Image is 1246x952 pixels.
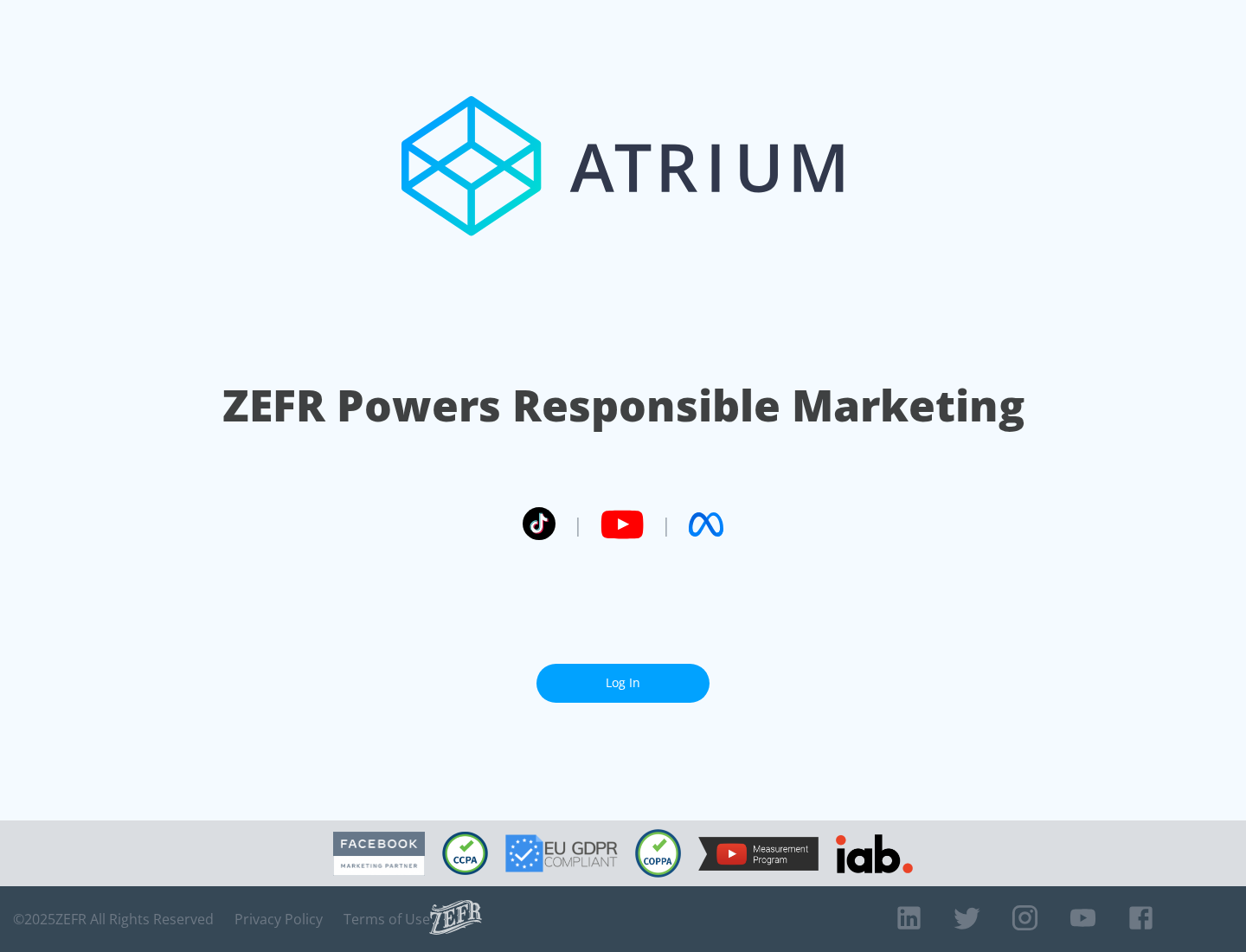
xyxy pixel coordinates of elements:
a: Privacy Policy [234,910,323,928]
img: COPPA Compliant [635,829,681,878]
img: CCPA Compliant [442,832,488,875]
img: YouTube Measurement Program [698,837,819,871]
span: © 2025 ZEFR All Rights Reserved [13,910,214,928]
h1: ZEFR Powers Responsible Marketing [222,376,1024,435]
img: Facebook Marketing Partner [333,832,425,876]
span: | [573,511,583,537]
img: GDPR Compliant [505,834,618,872]
a: Log In [536,664,710,703]
img: IAB [836,834,913,873]
a: Terms of Use [344,910,430,928]
span: | [661,511,671,537]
